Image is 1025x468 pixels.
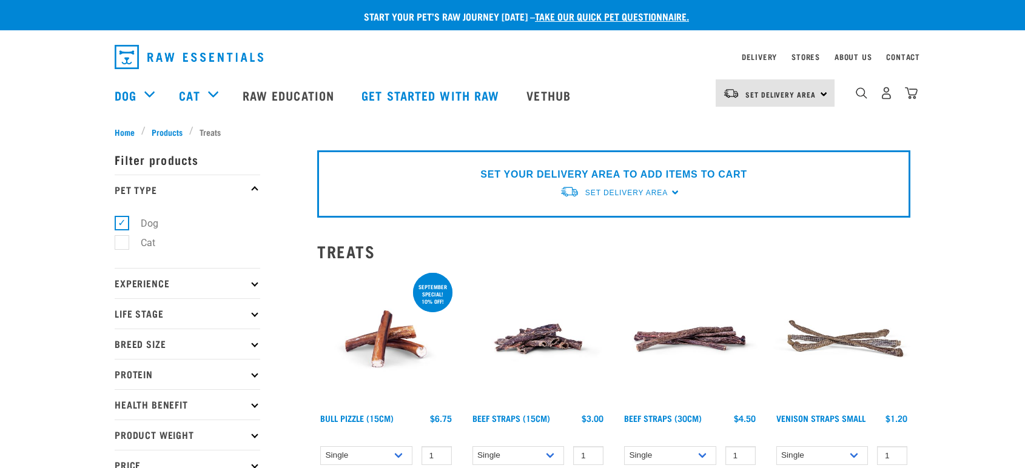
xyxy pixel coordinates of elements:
[105,40,920,74] nav: dropdown navigation
[115,125,135,138] span: Home
[115,175,260,205] p: Pet Type
[115,389,260,420] p: Health Benefit
[115,359,260,389] p: Protein
[430,413,452,423] div: $6.75
[582,413,603,423] div: $3.00
[413,278,452,310] div: September special! 10% off!
[115,298,260,329] p: Life Stage
[560,186,579,198] img: van-moving.png
[856,87,867,99] img: home-icon-1@2x.png
[886,413,907,423] div: $1.20
[179,86,200,104] a: Cat
[776,416,865,420] a: Venison Straps Small
[585,189,668,197] span: Set Delivery Area
[725,446,756,465] input: 1
[146,125,189,138] a: Products
[115,45,263,69] img: Raw Essentials Logo
[773,270,911,408] img: Venison Straps
[121,216,163,231] label: Dog
[791,55,820,59] a: Stores
[115,329,260,359] p: Breed Size
[835,55,872,59] a: About Us
[877,446,907,465] input: 1
[317,242,910,261] h2: Treats
[317,270,455,408] img: Bull Pizzle
[115,125,910,138] nav: breadcrumbs
[886,55,920,59] a: Contact
[115,268,260,298] p: Experience
[742,55,777,59] a: Delivery
[880,87,893,99] img: user.png
[115,125,141,138] a: Home
[115,86,136,104] a: Dog
[734,413,756,423] div: $4.50
[745,92,816,96] span: Set Delivery Area
[480,167,747,182] p: SET YOUR DELIVERY AREA TO ADD ITEMS TO CART
[230,71,349,119] a: Raw Education
[115,144,260,175] p: Filter products
[723,88,739,99] img: van-moving.png
[535,13,689,19] a: take our quick pet questionnaire.
[121,235,160,250] label: Cat
[152,125,183,138] span: Products
[422,446,452,465] input: 1
[469,270,607,408] img: Raw Essentials Beef Straps 15cm 6 Pack
[624,416,702,420] a: Beef Straps (30cm)
[472,416,550,420] a: Beef Straps (15cm)
[573,446,603,465] input: 1
[905,87,918,99] img: home-icon@2x.png
[514,71,586,119] a: Vethub
[320,416,394,420] a: Bull Pizzle (15cm)
[115,420,260,450] p: Product Weight
[349,71,514,119] a: Get started with Raw
[621,270,759,408] img: Raw Essentials Beef Straps 6 Pack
